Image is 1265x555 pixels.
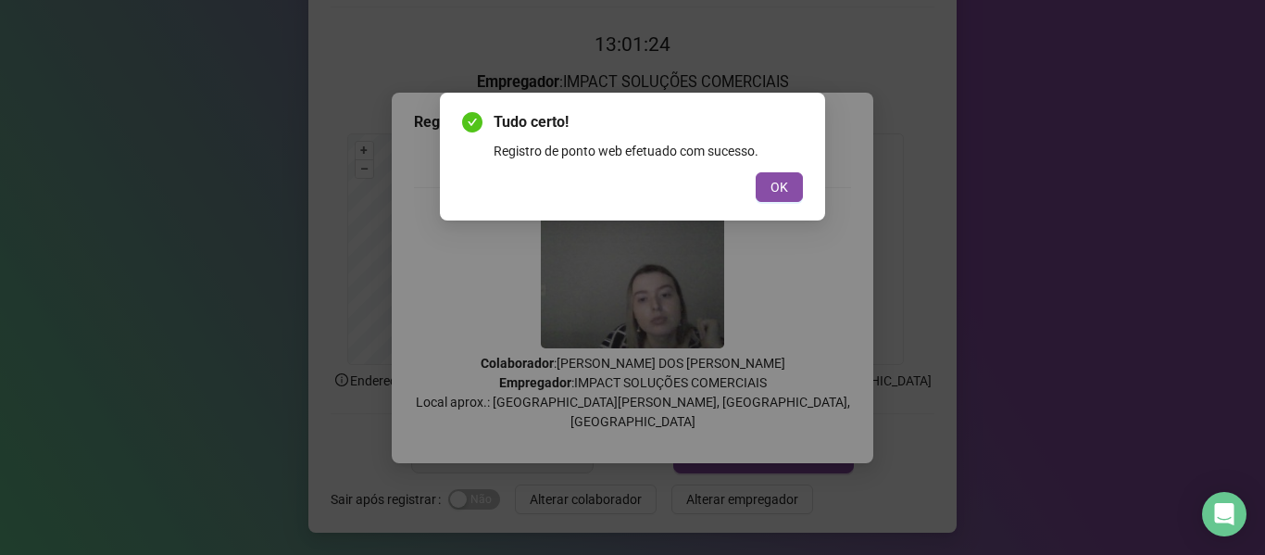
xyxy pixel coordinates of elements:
[1202,492,1246,536] div: Open Intercom Messenger
[462,112,482,132] span: check-circle
[770,177,788,197] span: OK
[494,111,803,133] span: Tudo certo!
[756,172,803,202] button: OK
[494,141,803,161] div: Registro de ponto web efetuado com sucesso.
